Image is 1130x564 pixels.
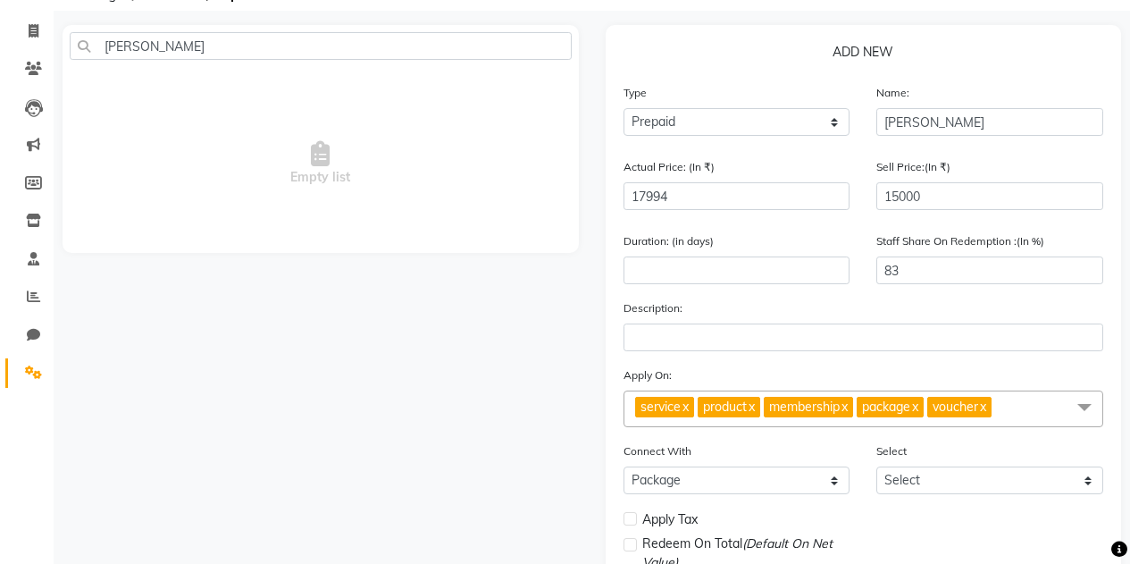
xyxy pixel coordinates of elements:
a: x [747,399,755,415]
a: x [840,399,848,415]
label: Select [876,443,907,459]
span: product [703,399,747,415]
label: Connect With [624,443,691,459]
a: x [910,399,918,415]
label: Description: [624,300,682,316]
p: ADD NEW [624,43,1104,69]
span: voucher [933,399,978,415]
label: Actual Price: (In ₹) [624,159,715,175]
span: membership [769,399,840,415]
a: x [978,399,986,415]
a: x [681,399,689,415]
span: Empty list [63,74,579,253]
span: service [640,399,681,415]
label: Name: [876,85,909,101]
label: Duration: (in days) [624,233,714,249]
label: Staff Share On Redemption :(In %) [876,233,1044,249]
span: package [862,399,910,415]
input: Search by Voucher Name [70,32,572,60]
label: Sell Price:(In ₹) [876,159,950,175]
label: Type [624,85,647,101]
span: Apply Tax [642,510,698,529]
label: Apply On: [624,367,672,383]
